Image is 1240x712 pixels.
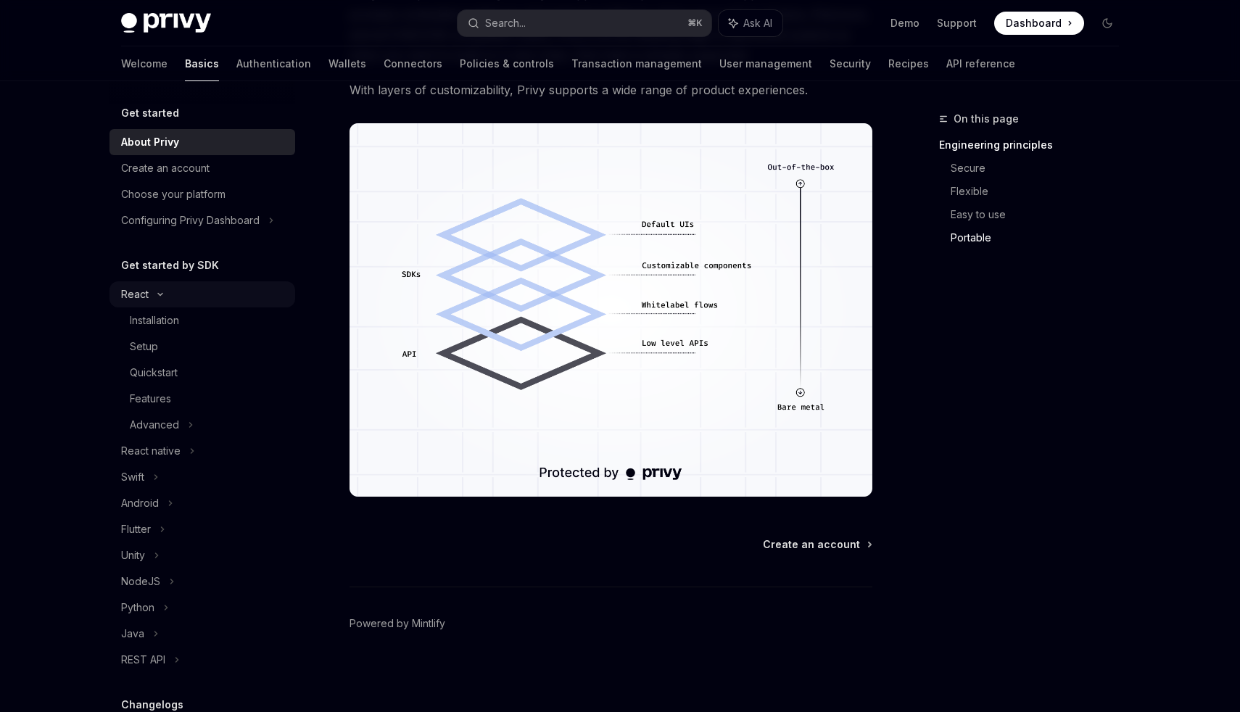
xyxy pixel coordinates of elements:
div: About Privy [121,133,179,151]
div: Choose your platform [121,186,226,203]
div: Create an account [121,160,210,177]
div: Installation [130,312,179,329]
a: Wallets [328,46,366,81]
button: Search...⌘K [458,10,711,36]
div: Unity [121,547,145,564]
a: Powered by Mintlify [350,616,445,631]
a: Recipes [888,46,929,81]
h5: Get started [121,104,179,122]
button: Toggle dark mode [1096,12,1119,35]
span: Dashboard [1006,16,1062,30]
a: Create an account [763,537,871,552]
a: Installation [109,307,295,334]
a: Choose your platform [109,181,295,207]
div: React [121,286,149,303]
a: About Privy [109,129,295,155]
a: Security [830,46,871,81]
div: Java [121,625,144,642]
div: Quickstart [130,364,178,381]
a: Create an account [109,155,295,181]
span: Ask AI [743,16,772,30]
a: Secure [951,157,1131,180]
div: NodeJS [121,573,160,590]
div: Android [121,494,159,512]
div: Flutter [121,521,151,538]
a: API reference [946,46,1015,81]
span: ⌘ K [687,17,703,29]
a: Policies & controls [460,46,554,81]
a: Welcome [121,46,168,81]
h5: Get started by SDK [121,257,219,274]
a: Easy to use [951,203,1131,226]
div: React native [121,442,181,460]
a: Basics [185,46,219,81]
div: Swift [121,468,144,486]
span: With layers of customizability, Privy supports a wide range of product experiences. [350,80,872,100]
img: images/Customization.png [350,123,872,497]
img: dark logo [121,13,211,33]
button: Ask AI [719,10,782,36]
a: Support [937,16,977,30]
div: Setup [130,338,158,355]
a: User management [719,46,812,81]
div: Search... [485,15,526,32]
a: Dashboard [994,12,1084,35]
a: Setup [109,334,295,360]
div: Advanced [130,416,179,434]
a: Demo [890,16,919,30]
a: Transaction management [571,46,702,81]
a: Engineering principles [939,133,1131,157]
span: Create an account [763,537,860,552]
a: Flexible [951,180,1131,203]
a: Connectors [384,46,442,81]
div: Configuring Privy Dashboard [121,212,260,229]
a: Portable [951,226,1131,249]
a: Quickstart [109,360,295,386]
div: REST API [121,651,165,668]
div: Python [121,599,154,616]
div: Features [130,390,171,407]
a: Features [109,386,295,412]
span: On this page [954,110,1019,128]
a: Authentication [236,46,311,81]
